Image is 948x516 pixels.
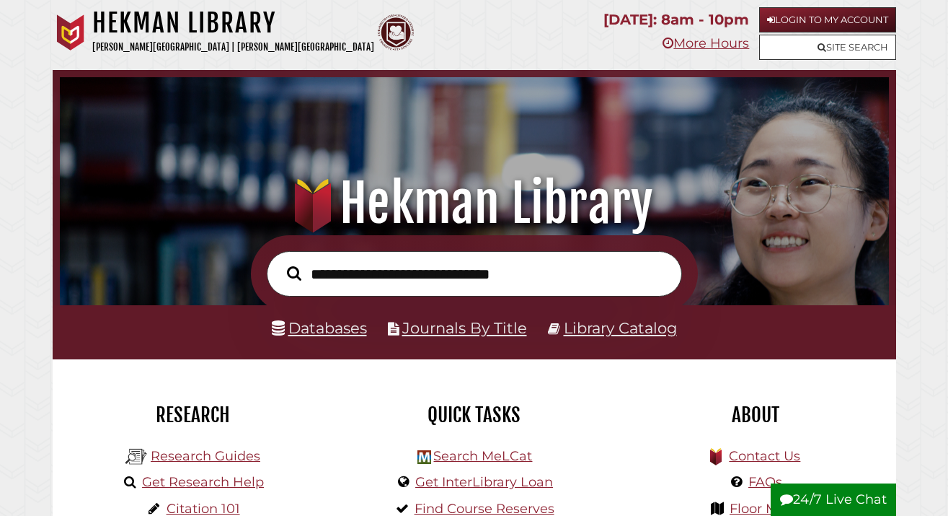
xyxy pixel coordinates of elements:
img: Hekman Library Logo [417,450,431,464]
p: [DATE]: 8am - 10pm [603,7,749,32]
a: Journals By Title [402,319,527,337]
img: Calvin Theological Seminary [378,14,414,51]
a: Site Search [759,35,896,60]
a: Get Research Help [142,474,264,490]
img: Hekman Library Logo [125,446,147,468]
p: [PERSON_NAME][GEOGRAPHIC_DATA] | [PERSON_NAME][GEOGRAPHIC_DATA] [92,39,374,56]
a: Login to My Account [759,7,896,32]
a: Databases [272,319,367,337]
a: Search MeLCat [433,448,532,464]
h2: Quick Tasks [345,403,604,427]
a: More Hours [663,35,749,51]
a: Research Guides [151,448,260,464]
h2: About [626,403,885,427]
a: Library Catalog [564,319,677,337]
a: Contact Us [729,448,800,464]
h1: Hekman Library [92,7,374,39]
img: Calvin University [53,14,89,51]
i: Search [287,266,301,281]
a: FAQs [748,474,782,490]
h1: Hekman Library [74,172,874,235]
button: Search [280,263,309,284]
a: Get InterLibrary Loan [415,474,553,490]
h2: Research [63,403,323,427]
